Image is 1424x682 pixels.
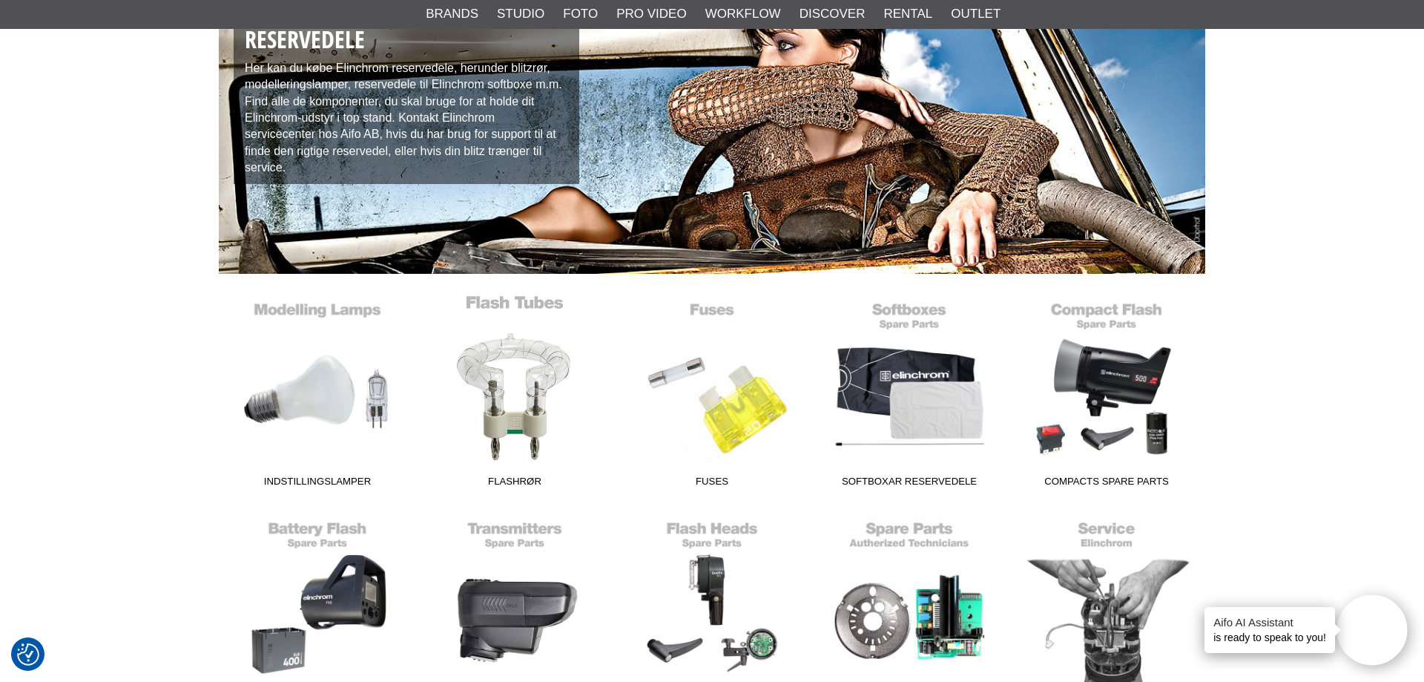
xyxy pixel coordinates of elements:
[426,4,478,24] a: Brands
[613,474,811,494] span: Fuses
[17,643,39,666] img: Revisit consent button
[1008,294,1205,494] a: Compacts Spare Parts
[616,4,686,24] a: Pro Video
[811,474,1008,494] span: Softboxar Reservedele
[416,294,613,494] a: Flashrør
[17,641,39,668] button: Samtykkepræferencer
[416,474,613,494] span: Flashrør
[245,23,568,56] h1: Reservedele
[613,294,811,494] a: Fuses
[800,4,866,24] a: Discover
[1213,614,1326,630] h4: Aifo AI Assistant
[219,294,416,494] a: Indstillingslamper
[811,294,1008,494] a: Softboxar Reservedele
[497,4,544,24] a: Studio
[563,4,598,24] a: Foto
[883,4,932,24] a: Rental
[1204,607,1335,653] div: is ready to speak to you!
[1008,474,1205,494] span: Compacts Spare Parts
[234,12,579,184] div: Her kan du købe Elinchrom reservedele, herunder blitzrør, modelleringslamper, reservedele til Eli...
[219,474,416,494] span: Indstillingslamper
[705,4,781,24] a: Workflow
[951,4,1001,24] a: Outlet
